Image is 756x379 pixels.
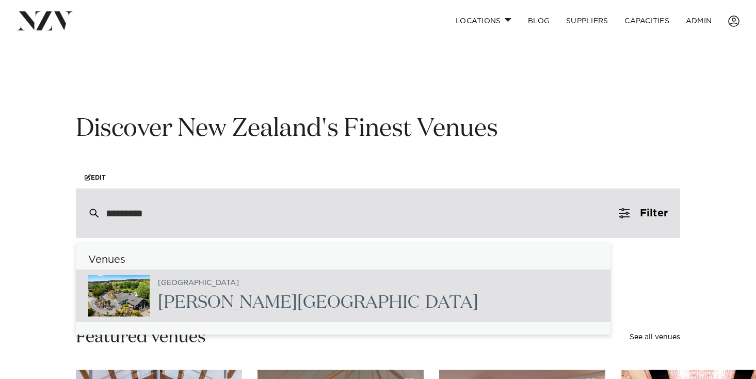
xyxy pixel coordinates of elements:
[76,326,206,349] h2: Featured venues
[158,291,478,314] h2: [GEOGRAPHIC_DATA]
[76,166,115,188] a: Edit
[76,113,680,146] h1: Discover New Zealand's Finest Venues
[158,294,297,311] span: [PERSON_NAME]
[678,10,720,32] a: ADMIN
[520,10,558,32] a: BLOG
[558,10,616,32] a: SUPPLIERS
[158,279,239,287] small: [GEOGRAPHIC_DATA]
[76,255,610,265] h6: Venues
[17,11,73,30] img: nzv-logo.png
[630,334,680,341] a: See all venues
[616,10,678,32] a: Capacities
[607,188,680,238] button: Filter
[640,208,668,218] span: Filter
[88,275,150,317] img: nhfsR3c0zN63GjjEOgJ38aYLVPo1T74sKo1QXMq8.jpg
[447,10,520,32] a: Locations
